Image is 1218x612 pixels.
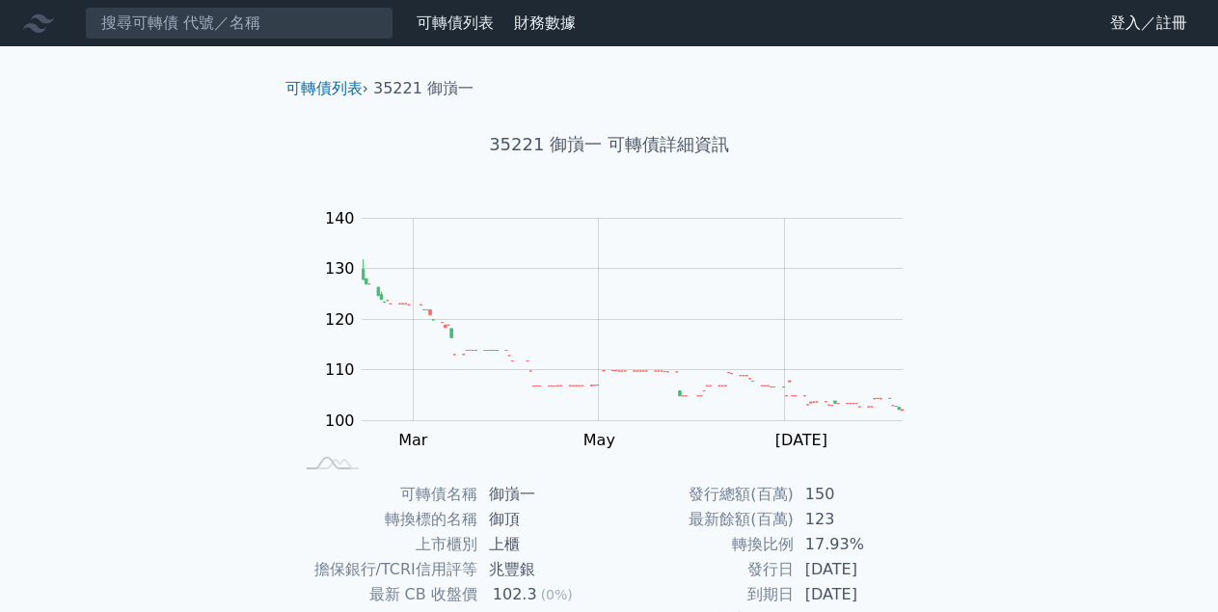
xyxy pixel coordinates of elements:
[583,431,615,449] tspan: May
[794,582,926,607] td: [DATE]
[293,507,477,532] td: 轉換標的名稱
[794,532,926,557] td: 17.93%
[314,209,932,449] g: Chart
[293,557,477,582] td: 擔保銀行/TCRI信用評等
[794,507,926,532] td: 123
[477,482,609,507] td: 御嵿一
[325,412,355,430] tspan: 100
[794,557,926,582] td: [DATE]
[285,77,368,100] li: ›
[489,582,541,607] div: 102.3
[775,431,827,449] tspan: [DATE]
[285,79,363,97] a: 可轉債列表
[477,507,609,532] td: 御頂
[514,13,576,32] a: 財務數據
[1122,519,1218,612] div: 聊天小工具
[325,259,355,278] tspan: 130
[609,532,794,557] td: 轉換比例
[477,532,609,557] td: 上櫃
[417,13,494,32] a: 可轉債列表
[325,310,355,329] tspan: 120
[293,582,477,607] td: 最新 CB 收盤價
[477,557,609,582] td: 兆豐銀
[609,482,794,507] td: 發行總額(百萬)
[293,482,477,507] td: 可轉債名稱
[373,77,474,100] li: 35221 御嵿一
[541,587,573,602] span: (0%)
[609,557,794,582] td: 發行日
[1122,519,1218,612] iframe: Chat Widget
[293,532,477,557] td: 上市櫃別
[794,482,926,507] td: 150
[398,431,428,449] tspan: Mar
[609,582,794,607] td: 到期日
[325,360,355,379] tspan: 110
[1095,8,1203,39] a: 登入／註冊
[270,131,949,158] h1: 35221 御嵿一 可轉債詳細資訊
[85,7,393,40] input: 搜尋可轉債 代號／名稱
[325,209,355,227] tspan: 140
[362,259,903,411] g: Series
[609,507,794,532] td: 最新餘額(百萬)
